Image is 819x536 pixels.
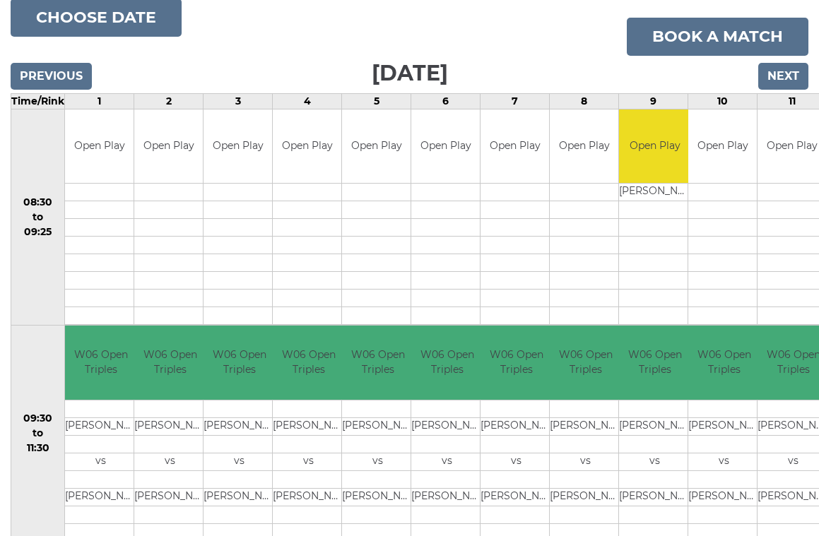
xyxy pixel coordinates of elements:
[411,417,483,435] td: [PERSON_NAME]
[550,93,619,109] td: 8
[273,488,344,506] td: [PERSON_NAME]
[411,109,480,184] td: Open Play
[134,93,204,109] td: 2
[65,453,136,470] td: vs
[342,417,413,435] td: [PERSON_NAME]
[204,417,275,435] td: [PERSON_NAME]
[134,453,206,470] td: vs
[688,453,760,470] td: vs
[204,453,275,470] td: vs
[481,488,552,506] td: [PERSON_NAME]
[204,109,272,184] td: Open Play
[342,326,413,400] td: W06 Open Triples
[411,93,481,109] td: 6
[273,109,341,184] td: Open Play
[273,453,344,470] td: vs
[619,184,690,201] td: [PERSON_NAME]
[619,488,690,506] td: [PERSON_NAME]
[273,326,344,400] td: W06 Open Triples
[342,488,413,506] td: [PERSON_NAME]
[11,63,92,90] input: Previous
[273,417,344,435] td: [PERSON_NAME]
[688,93,758,109] td: 10
[688,326,760,400] td: W06 Open Triples
[758,63,808,90] input: Next
[65,326,136,400] td: W06 Open Triples
[550,453,621,470] td: vs
[342,93,411,109] td: 5
[411,326,483,400] td: W06 Open Triples
[134,326,206,400] td: W06 Open Triples
[619,326,690,400] td: W06 Open Triples
[688,109,757,184] td: Open Play
[481,417,552,435] td: [PERSON_NAME]
[273,93,342,109] td: 4
[550,417,621,435] td: [PERSON_NAME]
[550,326,621,400] td: W06 Open Triples
[411,453,483,470] td: vs
[481,453,552,470] td: vs
[65,417,136,435] td: [PERSON_NAME]
[65,109,134,184] td: Open Play
[481,109,549,184] td: Open Play
[65,488,136,506] td: [PERSON_NAME]
[11,109,65,326] td: 08:30 to 09:25
[134,109,203,184] td: Open Play
[204,326,275,400] td: W06 Open Triples
[550,109,618,184] td: Open Play
[550,488,621,506] td: [PERSON_NAME]
[627,18,808,56] a: Book a match
[619,93,688,109] td: 9
[204,488,275,506] td: [PERSON_NAME]
[65,93,134,109] td: 1
[481,93,550,109] td: 7
[342,109,411,184] td: Open Play
[342,453,413,470] td: vs
[411,488,483,506] td: [PERSON_NAME]
[11,93,65,109] td: Time/Rink
[619,109,690,184] td: Open Play
[481,326,552,400] td: W06 Open Triples
[688,488,760,506] td: [PERSON_NAME]
[619,453,690,470] td: vs
[688,417,760,435] td: [PERSON_NAME]
[619,417,690,435] td: [PERSON_NAME]
[134,417,206,435] td: [PERSON_NAME]
[204,93,273,109] td: 3
[134,488,206,506] td: [PERSON_NAME]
